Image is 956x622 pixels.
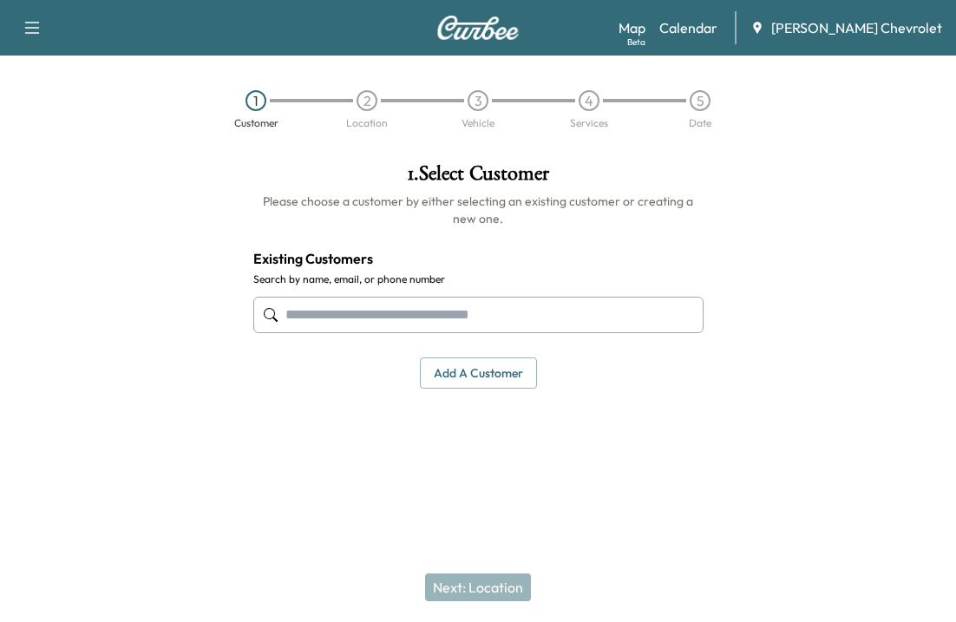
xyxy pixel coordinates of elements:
[346,118,388,128] div: Location
[420,357,537,390] button: Add a customer
[436,16,520,40] img: Curbee Logo
[627,36,645,49] div: Beta
[689,118,711,128] div: Date
[579,90,599,111] div: 4
[659,17,717,38] a: Calendar
[468,90,488,111] div: 3
[357,90,377,111] div: 2
[246,90,266,111] div: 1
[253,193,704,227] h6: Please choose a customer by either selecting an existing customer or creating a new one.
[234,118,278,128] div: Customer
[771,17,942,38] span: [PERSON_NAME] Chevrolet
[570,118,608,128] div: Services
[253,163,704,193] h1: 1 . Select Customer
[462,118,494,128] div: Vehicle
[619,17,645,38] a: MapBeta
[253,272,704,286] label: Search by name, email, or phone number
[253,248,704,269] h4: Existing Customers
[690,90,710,111] div: 5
